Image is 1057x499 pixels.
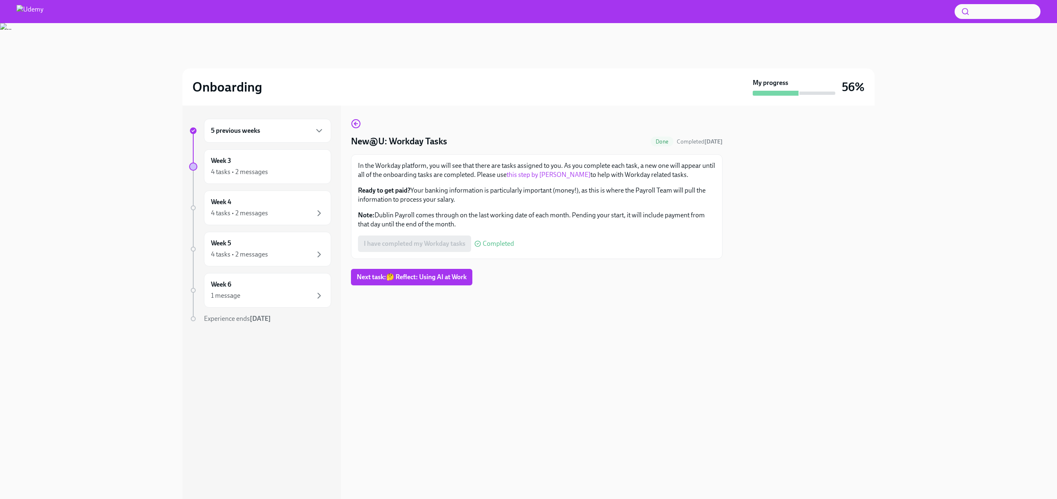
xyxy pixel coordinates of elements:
span: Experience ends [204,315,271,322]
a: Week 54 tasks • 2 messages [189,232,331,266]
h2: Onboarding [192,79,262,95]
p: Your banking information is particularly important (money!), as this is where the Payroll Team wi... [358,186,716,204]
span: Next task : 🤔 Reflect: Using AI at Work [357,273,467,281]
h6: Week 4 [211,198,231,207]
strong: Ready to get paid? [358,186,410,194]
a: Week 61 message [189,273,331,308]
h6: Week 5 [211,239,231,248]
span: Completed [483,240,514,247]
a: Week 34 tasks • 2 messages [189,149,331,184]
h6: Week 6 [211,280,231,289]
strong: [DATE] [250,315,271,322]
div: 1 message [211,291,240,300]
span: Completed [677,138,723,145]
p: In the Workday platform, you will see that there are tasks assigned to you. As you complete each ... [358,161,716,179]
div: 4 tasks • 2 messages [211,209,268,218]
p: Dublin Payroll comes through on the last working date of each month. Pending your start, it will ... [358,211,716,229]
button: Next task:🤔 Reflect: Using AI at Work [351,269,472,285]
h6: 5 previous weeks [211,126,260,135]
h4: New@U: Workday Tasks [351,135,447,148]
h6: Week 3 [211,156,231,165]
img: Udemy [17,5,43,18]
div: 4 tasks • 2 messages [211,250,268,259]
div: 4 tasks • 2 messages [211,167,268,177]
strong: Note: [358,211,374,219]
div: 5 previous weeks [204,119,331,143]
a: this step by [PERSON_NAME] [507,171,590,179]
h3: 56% [842,80,865,94]
a: Week 44 tasks • 2 messages [189,191,331,225]
strong: [DATE] [704,138,723,145]
strong: My progress [753,78,788,87]
span: Done [651,139,673,145]
span: October 8th, 2025 20:02 [677,138,723,146]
